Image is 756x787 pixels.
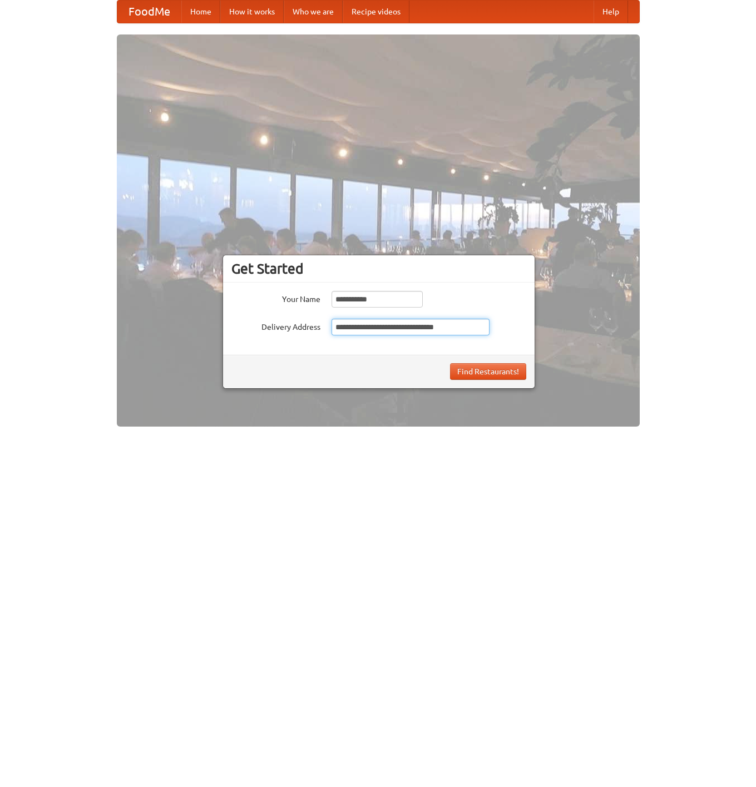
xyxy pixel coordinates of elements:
a: Recipe videos [343,1,409,23]
a: Home [181,1,220,23]
label: Your Name [231,291,320,305]
h3: Get Started [231,260,526,277]
a: Help [594,1,628,23]
a: FoodMe [117,1,181,23]
a: Who we are [284,1,343,23]
label: Delivery Address [231,319,320,333]
a: How it works [220,1,284,23]
button: Find Restaurants! [450,363,526,380]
